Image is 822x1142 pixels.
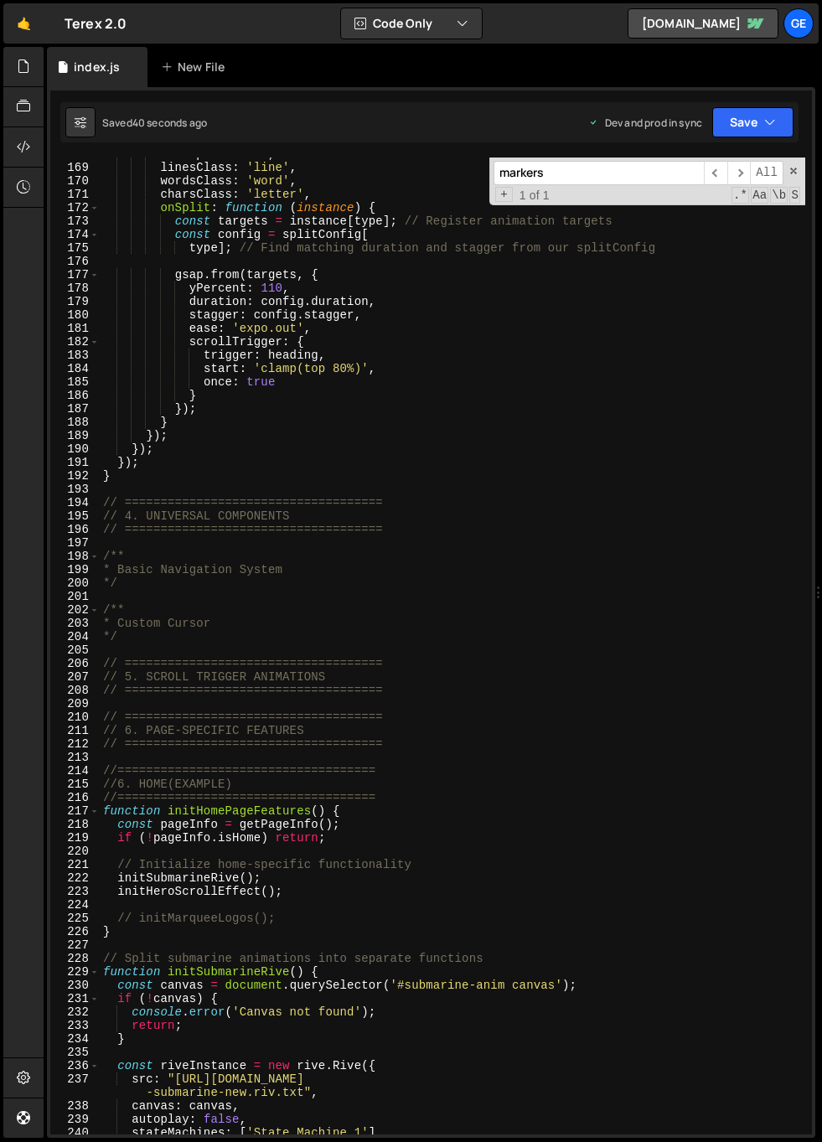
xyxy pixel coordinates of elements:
[50,322,100,335] div: 181
[50,912,100,925] div: 225
[102,116,207,130] div: Saved
[50,282,100,295] div: 178
[50,617,100,630] div: 203
[789,187,800,204] span: Search In Selection
[50,228,100,241] div: 174
[50,1113,100,1126] div: 239
[50,858,100,871] div: 221
[50,603,100,617] div: 202
[50,630,100,643] div: 204
[50,1046,100,1059] div: 235
[50,496,100,509] div: 194
[50,576,100,590] div: 200
[494,161,704,185] input: Search for
[513,189,556,202] span: 1 of 1
[50,697,100,711] div: 209
[50,724,100,737] div: 211
[50,979,100,992] div: 230
[50,992,100,1005] div: 231
[50,456,100,469] div: 191
[50,1072,100,1099] div: 237
[161,59,231,75] div: New File
[50,938,100,952] div: 227
[50,737,100,751] div: 212
[588,116,702,130] div: Dev and prod in sync
[50,295,100,308] div: 179
[50,1019,100,1032] div: 233
[50,1032,100,1046] div: 234
[50,174,100,188] div: 170
[50,1059,100,1072] div: 236
[50,657,100,670] div: 206
[3,3,44,44] a: 🤙
[50,791,100,804] div: 216
[50,241,100,255] div: 175
[50,349,100,362] div: 183
[50,442,100,456] div: 190
[50,711,100,724] div: 210
[50,818,100,831] div: 218
[50,201,100,214] div: 172
[50,1005,100,1019] div: 232
[50,308,100,322] div: 180
[50,536,100,550] div: 197
[628,8,778,39] a: [DOMAIN_NAME]
[50,764,100,778] div: 214
[50,925,100,938] div: 226
[50,550,100,563] div: 198
[50,416,100,429] div: 188
[712,107,794,137] button: Save
[732,187,749,204] span: RegExp Search
[341,8,482,39] button: Code Only
[74,59,120,75] div: index.js
[727,161,751,185] span: ​
[50,509,100,523] div: 195
[50,255,100,268] div: 176
[50,831,100,845] div: 219
[50,362,100,375] div: 184
[50,590,100,603] div: 201
[770,187,788,204] span: Whole Word Search
[751,187,768,204] span: CaseSensitive Search
[50,965,100,979] div: 229
[50,684,100,697] div: 208
[50,751,100,764] div: 213
[50,214,100,228] div: 173
[50,429,100,442] div: 189
[50,845,100,858] div: 220
[50,161,100,174] div: 169
[50,670,100,684] div: 207
[704,161,727,185] span: ​
[50,335,100,349] div: 182
[50,871,100,885] div: 222
[50,885,100,898] div: 223
[50,375,100,389] div: 185
[50,778,100,791] div: 215
[783,8,814,39] a: Ge
[50,188,100,201] div: 171
[132,116,207,130] div: 40 seconds ago
[50,402,100,416] div: 187
[50,563,100,576] div: 199
[50,1126,100,1139] div: 240
[750,161,783,185] span: Alt-Enter
[50,389,100,402] div: 186
[50,898,100,912] div: 224
[50,952,100,965] div: 228
[50,483,100,496] div: 193
[65,13,127,34] div: Terex 2.0
[50,268,100,282] div: 177
[495,187,513,202] span: Toggle Replace mode
[50,1099,100,1113] div: 238
[50,643,100,657] div: 205
[50,804,100,818] div: 217
[50,469,100,483] div: 192
[50,523,100,536] div: 196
